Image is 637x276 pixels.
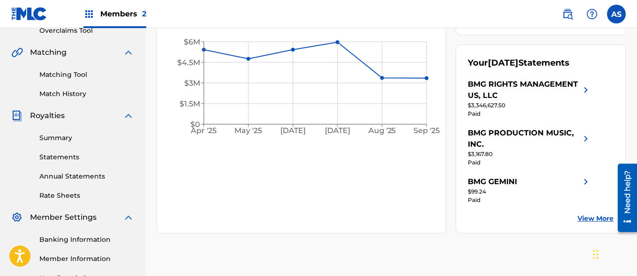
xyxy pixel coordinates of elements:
[468,101,592,110] div: $3,346,627.50
[39,26,134,36] a: Overclaims Tool
[580,79,592,101] img: right chevron icon
[142,9,146,18] span: 2
[123,110,134,121] img: expand
[583,5,601,23] div: Help
[39,172,134,181] a: Annual Statements
[83,8,95,20] img: Top Rightsholders
[468,187,592,196] div: $99.24
[468,57,570,69] div: Your Statements
[39,133,134,143] a: Summary
[468,110,592,118] div: Paid
[180,99,200,108] tspan: $1.5M
[11,212,22,223] img: Member Settings
[39,152,134,162] a: Statements
[30,47,67,58] span: Matching
[184,37,200,46] tspan: $6M
[39,70,134,80] a: Matching Tool
[30,110,65,121] span: Royalties
[39,254,134,264] a: Member Information
[468,196,592,204] div: Paid
[593,240,599,269] div: Drag
[468,150,592,158] div: $3,167.80
[414,127,440,135] tspan: Sep '25
[468,79,592,118] a: BMG RIGHTS MANAGEMENT US, LLCright chevron icon$3,346,627.50Paid
[590,231,637,276] iframe: Chat Widget
[123,212,134,223] img: expand
[586,8,598,20] img: help
[235,127,262,135] tspan: May '25
[177,58,200,67] tspan: $4.5M
[562,8,573,20] img: search
[558,5,577,23] a: Public Search
[100,8,146,19] span: Members
[11,47,23,58] img: Matching
[30,212,97,223] span: Member Settings
[607,5,626,23] div: User Menu
[184,79,200,88] tspan: $3M
[468,176,517,187] div: BMG GEMINI
[191,127,217,135] tspan: Apr '25
[280,127,306,135] tspan: [DATE]
[577,214,614,224] a: View More
[468,127,592,167] a: BMG PRODUCTION MUSIC, INC.right chevron icon$3,167.80Paid
[11,110,22,121] img: Royalties
[468,127,580,150] div: BMG PRODUCTION MUSIC, INC.
[39,235,134,245] a: Banking Information
[468,79,580,101] div: BMG RIGHTS MANAGEMENT US, LLC
[580,127,592,150] img: right chevron icon
[580,176,592,187] img: right chevron icon
[468,158,592,167] div: Paid
[325,127,351,135] tspan: [DATE]
[190,120,200,129] tspan: $0
[11,7,47,21] img: MLC Logo
[468,176,592,204] a: BMG GEMINIright chevron icon$99.24Paid
[488,58,518,68] span: [DATE]
[123,47,134,58] img: expand
[39,191,134,201] a: Rate Sheets
[368,127,396,135] tspan: Aug '25
[611,160,637,236] iframe: Resource Center
[39,89,134,99] a: Match History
